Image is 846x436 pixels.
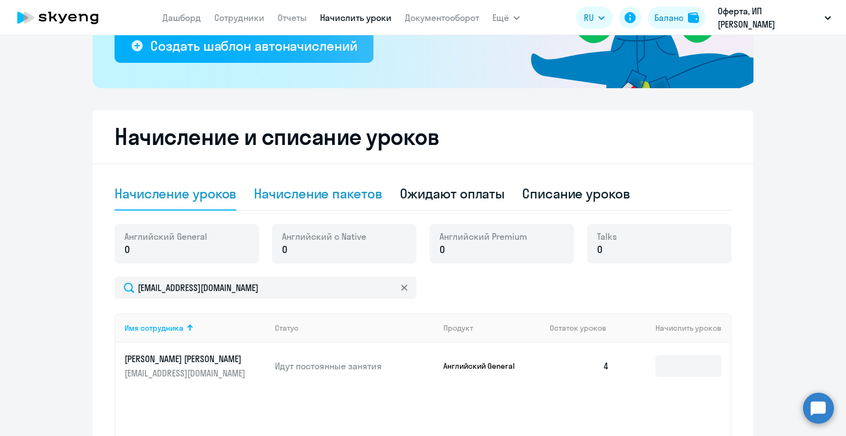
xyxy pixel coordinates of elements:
[400,185,505,202] div: Ожидают оплаты
[320,12,392,23] a: Начислить уроки
[492,11,509,24] span: Ещё
[584,11,594,24] span: RU
[115,277,416,299] input: Поиск по имени, email, продукту или статусу
[275,360,435,372] p: Идут постоянные занятия
[124,323,266,333] div: Имя сотрудника
[124,243,130,257] span: 0
[648,7,706,29] button: Балансbalance
[492,7,520,29] button: Ещё
[124,353,266,379] a: [PERSON_NAME] [PERSON_NAME][EMAIL_ADDRESS][DOMAIN_NAME]
[718,4,820,31] p: Оферта, ИП [PERSON_NAME]
[443,361,526,371] p: Английский General
[440,243,445,257] span: 0
[597,230,617,243] span: Talks
[550,323,606,333] span: Остаток уроков
[712,4,837,31] button: Оферта, ИП [PERSON_NAME]
[282,243,288,257] span: 0
[124,230,207,243] span: Английский General
[254,185,382,202] div: Начисление пакетов
[522,185,630,202] div: Списание уроков
[443,323,541,333] div: Продукт
[576,7,612,29] button: RU
[278,12,307,23] a: Отчеты
[115,123,731,150] h2: Начисление и списание уроков
[275,323,435,333] div: Статус
[124,353,248,365] p: [PERSON_NAME] [PERSON_NAME]
[597,243,603,257] span: 0
[618,313,730,343] th: Начислить уроков
[405,12,479,23] a: Документооборот
[115,185,236,202] div: Начисление уроков
[541,343,618,389] td: 4
[275,323,299,333] div: Статус
[162,12,201,23] a: Дашборд
[440,230,527,243] span: Английский Premium
[150,37,357,55] div: Создать шаблон автоначислений
[282,230,366,243] span: Английский с Native
[115,30,373,63] button: Создать шаблон автоначислений
[550,323,618,333] div: Остаток уроков
[688,12,699,23] img: balance
[654,11,684,24] div: Баланс
[443,323,473,333] div: Продукт
[124,367,248,379] p: [EMAIL_ADDRESS][DOMAIN_NAME]
[124,323,183,333] div: Имя сотрудника
[214,12,264,23] a: Сотрудники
